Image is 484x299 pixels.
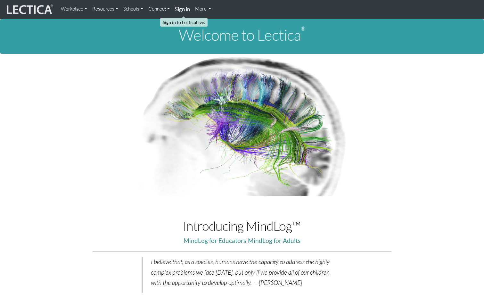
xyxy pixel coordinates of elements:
p: I believe that, as a species, humans have the capacity to address the highly complex problems we ... [151,257,335,288]
sup: ® [301,25,305,32]
p: | [93,236,391,246]
a: MindLog for Educators [184,237,246,244]
h1: Welcome to Lectica [5,27,479,44]
a: MindLog for Adults [248,237,300,244]
strong: Sign in [175,6,190,12]
a: Sign in [172,3,193,16]
a: More [193,3,214,15]
div: Sign in to LecticaLive. [160,18,208,27]
img: lecticalive [5,4,53,16]
img: Human Connectome Project Image [135,54,349,196]
a: Connect [146,3,172,15]
h1: Introducing MindLog™ [93,219,391,233]
a: Schools [121,3,146,15]
a: Resources [90,3,121,15]
a: Workplace [58,3,90,15]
